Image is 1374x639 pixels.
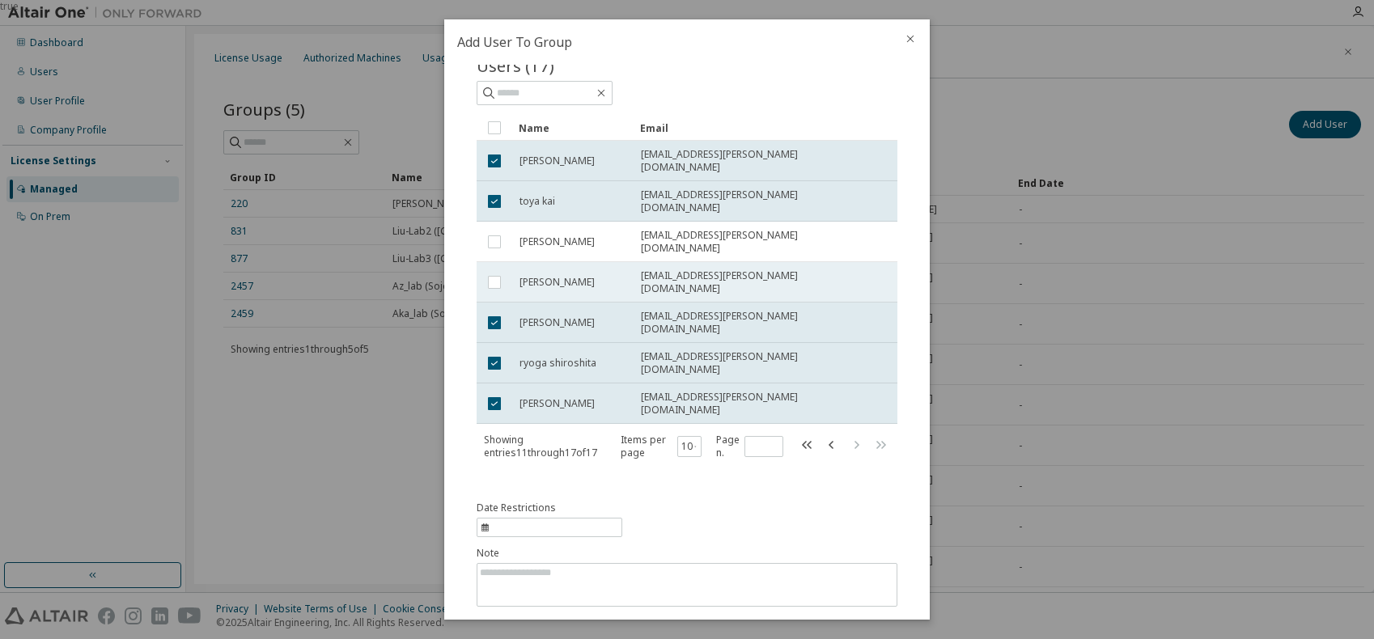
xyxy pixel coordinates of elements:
[519,397,595,410] span: [PERSON_NAME]
[716,434,783,459] span: Page n.
[477,547,897,560] label: Note
[681,440,698,453] button: 10
[641,188,869,214] span: [EMAIL_ADDRESS][PERSON_NAME][DOMAIN_NAME]
[641,229,869,255] span: [EMAIL_ADDRESS][PERSON_NAME][DOMAIN_NAME]
[621,434,702,459] span: Items per page
[641,310,869,336] span: [EMAIL_ADDRESS][PERSON_NAME][DOMAIN_NAME]
[519,357,596,370] span: ryoga shiroshita
[904,32,917,45] button: close
[641,269,869,295] span: [EMAIL_ADDRESS][PERSON_NAME][DOMAIN_NAME]
[477,54,554,77] span: Users (17)
[641,148,869,174] span: [EMAIL_ADDRESS][PERSON_NAME][DOMAIN_NAME]
[641,350,869,376] span: [EMAIL_ADDRESS][PERSON_NAME][DOMAIN_NAME]
[444,19,891,65] h2: Add User To Group
[641,391,869,417] span: [EMAIL_ADDRESS][PERSON_NAME][DOMAIN_NAME]
[477,501,622,537] button: information
[519,276,595,289] span: [PERSON_NAME]
[519,316,595,329] span: [PERSON_NAME]
[519,115,627,141] div: Name
[519,154,595,167] span: [PERSON_NAME]
[640,115,870,141] div: Email
[477,501,556,514] span: Date Restrictions
[484,433,597,459] span: Showing entries 11 through 17 of 17
[519,235,595,248] span: [PERSON_NAME]
[519,195,555,208] span: toya kai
